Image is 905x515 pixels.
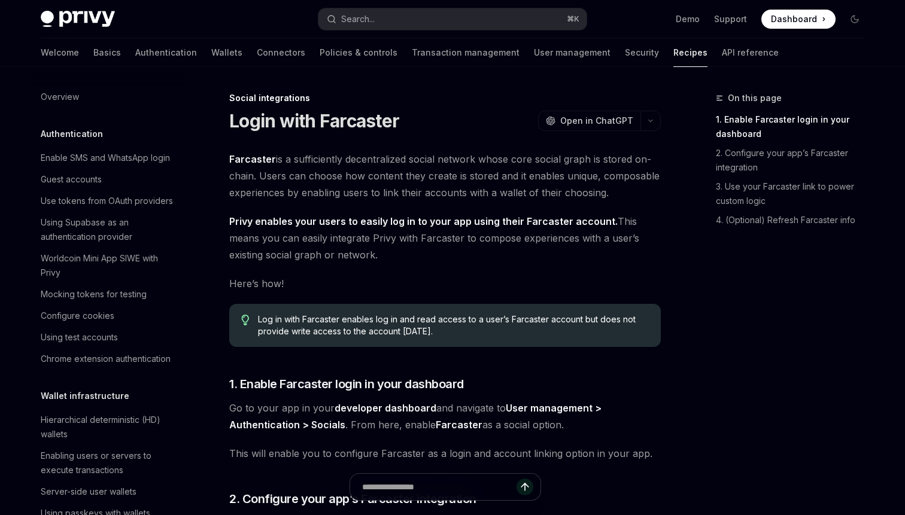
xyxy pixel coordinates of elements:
a: Connectors [257,38,305,67]
div: Use tokens from OAuth providers [41,194,173,208]
div: Enabling users or servers to execute transactions [41,449,177,477]
a: User management [534,38,611,67]
div: Enable SMS and WhatsApp login [41,151,170,165]
button: Open in ChatGPT [538,111,640,131]
span: ⌘ K [567,14,579,24]
span: This means you can easily integrate Privy with Farcaster to compose experiences with a user’s exi... [229,213,661,263]
a: Server-side user wallets [31,481,184,502]
strong: Privy enables your users to easily log in to your app using their Farcaster account. [229,215,618,227]
img: dark logo [41,11,115,28]
a: Enabling users or servers to execute transactions [31,445,184,481]
a: Worldcoin Mini App SIWE with Privy [31,248,184,284]
div: Configure cookies [41,309,114,323]
h5: Wallet infrastructure [41,389,129,403]
a: Mocking tokens for testing [31,284,184,305]
span: Log in with Farcaster enables log in and read access to a user’s Farcaster account but does not p... [258,313,649,337]
span: Go to your app in your and navigate to . From here, enable as a social option. [229,400,661,433]
a: Transaction management [412,38,520,67]
div: Hierarchical deterministic (HD) wallets [41,413,177,441]
a: Enable SMS and WhatsApp login [31,147,184,169]
a: Guest accounts [31,169,184,190]
a: Demo [676,13,700,25]
a: Policies & controls [320,38,397,67]
a: Support [714,13,747,25]
a: developer dashboard [335,402,436,415]
a: API reference [722,38,779,67]
strong: Farcaster [229,153,276,165]
div: Worldcoin Mini App SIWE with Privy [41,251,177,280]
a: Recipes [673,38,707,67]
a: 2. Configure your app’s Farcaster integration [716,144,874,177]
div: Server-side user wallets [41,484,136,499]
a: Farcaster [229,153,276,166]
span: Here’s how! [229,275,661,292]
a: Overview [31,86,184,108]
a: 4. (Optional) Refresh Farcaster info [716,211,874,230]
button: Search...⌘K [318,8,587,30]
h1: Login with Farcaster [229,110,399,132]
a: Wallets [211,38,242,67]
a: Welcome [41,38,79,67]
a: Security [625,38,659,67]
div: Mocking tokens for testing [41,287,147,301]
a: Use tokens from OAuth providers [31,190,184,212]
div: Social integrations [229,92,661,104]
a: Chrome extension authentication [31,348,184,370]
div: Chrome extension authentication [41,352,171,366]
a: 1. Enable Farcaster login in your dashboard [716,110,874,144]
svg: Tip [241,315,250,325]
a: Configure cookies [31,305,184,327]
a: 3. Use your Farcaster link to power custom logic [716,177,874,211]
a: Hierarchical deterministic (HD) wallets [31,409,184,445]
button: Toggle dark mode [845,10,864,29]
strong: Farcaster [436,419,482,431]
a: Authentication [135,38,197,67]
span: Open in ChatGPT [560,115,633,127]
span: 1. Enable Farcaster login in your dashboard [229,376,464,392]
button: Send message [517,479,533,495]
a: Dashboard [761,10,836,29]
div: Using Supabase as an authentication provider [41,215,177,244]
div: Overview [41,90,79,104]
span: is a sufficiently decentralized social network whose core social graph is stored on-chain. Users ... [229,151,661,201]
div: Search... [341,12,375,26]
span: Dashboard [771,13,817,25]
h5: Authentication [41,127,103,141]
a: Basics [93,38,121,67]
a: Using Supabase as an authentication provider [31,212,184,248]
span: On this page [728,91,782,105]
a: Using test accounts [31,327,184,348]
span: This will enable you to configure Farcaster as a login and account linking option in your app. [229,445,661,462]
div: Using test accounts [41,330,118,345]
div: Guest accounts [41,172,102,187]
